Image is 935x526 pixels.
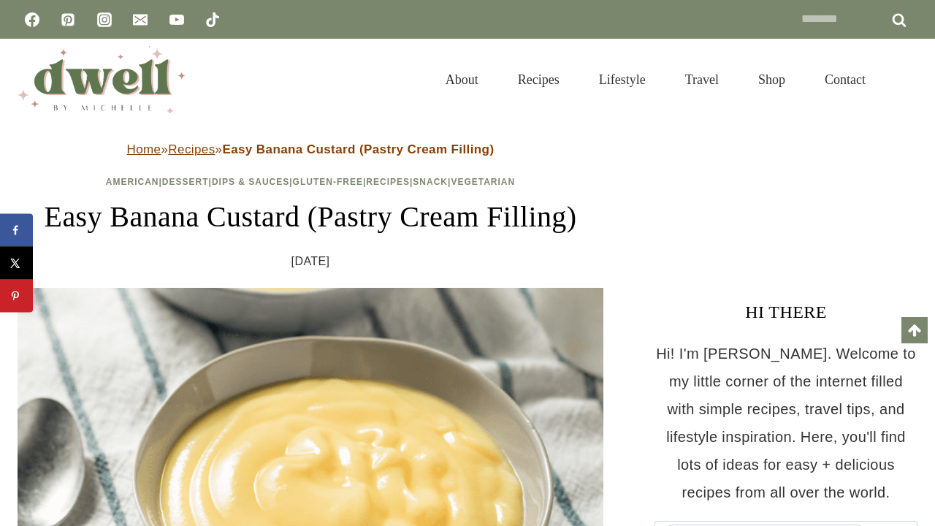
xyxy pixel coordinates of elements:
span: » » [127,142,495,156]
a: Instagram [90,5,119,34]
nav: Primary Navigation [426,54,885,105]
a: Home [127,142,161,156]
a: Pinterest [53,5,83,34]
a: Snack [413,177,448,187]
a: American [106,177,159,187]
a: Email [126,5,155,34]
a: Dessert [162,177,209,187]
a: Facebook [18,5,47,34]
a: Recipes [366,177,410,187]
a: Shop [739,54,805,105]
a: About [426,54,498,105]
span: | | | | | | [106,177,515,187]
a: Gluten-Free [293,177,363,187]
a: Recipes [498,54,579,105]
a: Vegetarian [451,177,515,187]
h3: HI THERE [654,299,917,325]
a: Scroll to top [901,317,928,343]
h1: Easy Banana Custard (Pastry Cream Filling) [18,195,603,239]
p: Hi! I'm [PERSON_NAME]. Welcome to my little corner of the internet filled with simple recipes, tr... [654,340,917,506]
a: YouTube [162,5,191,34]
img: DWELL by michelle [18,46,186,113]
a: Contact [805,54,885,105]
a: Dips & Sauces [212,177,289,187]
a: TikTok [198,5,227,34]
time: [DATE] [291,251,330,272]
button: View Search Form [893,67,917,92]
strong: Easy Banana Custard (Pastry Cream Filling) [222,142,494,156]
a: Recipes [168,142,215,156]
a: Lifestyle [579,54,665,105]
a: Travel [665,54,739,105]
